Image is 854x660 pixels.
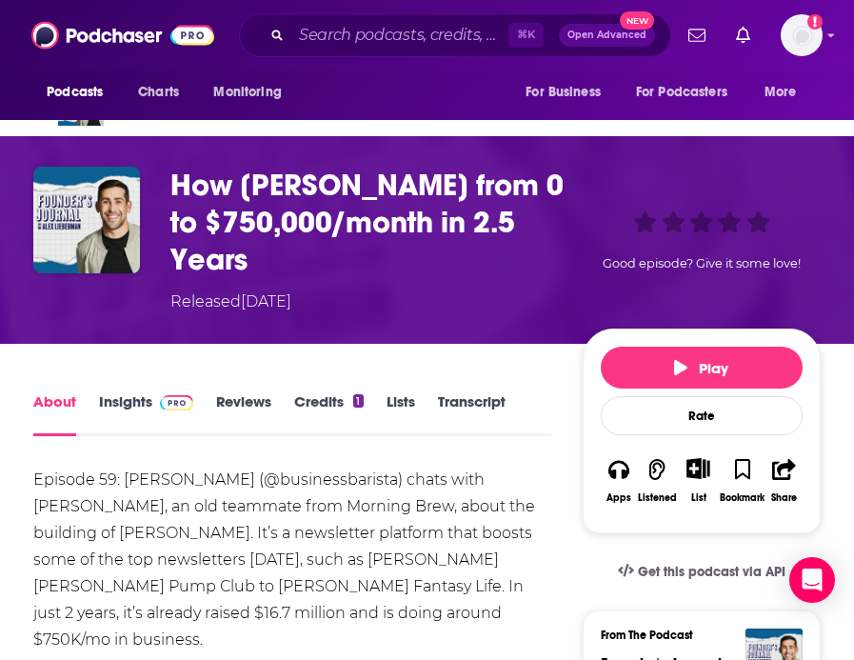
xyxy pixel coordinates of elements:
[170,290,291,313] div: Released [DATE]
[239,13,671,57] div: Search podcasts, credits, & more...
[512,74,625,110] button: open menu
[170,167,575,278] h1: How Tyler Denk Took Beehiiv from 0 to $750,000/month in 2.5 Years
[681,19,713,51] a: Show notifications dropdown
[291,20,508,50] input: Search podcasts, credits, & more...
[691,491,706,504] div: List
[638,492,677,504] div: Listened
[601,446,637,515] button: Apps
[728,19,758,51] a: Show notifications dropdown
[719,446,765,515] button: Bookmark
[624,74,755,110] button: open menu
[213,79,281,106] span: Monitoring
[33,74,128,110] button: open menu
[31,17,214,53] img: Podchaser - Follow, Share and Rate Podcasts
[216,392,271,436] a: Reviews
[781,14,823,56] button: Show profile menu
[601,396,803,435] div: Rate
[294,392,363,436] a: Credits1
[765,446,802,515] button: Share
[559,24,655,47] button: Open AdvancedNew
[751,74,821,110] button: open menu
[160,395,193,410] img: Podchaser Pro
[601,629,787,642] h3: From The Podcast
[508,23,544,48] span: ⌘ K
[567,30,646,40] span: Open Advanced
[387,392,415,436] a: Lists
[606,492,631,504] div: Apps
[138,79,179,106] span: Charts
[636,79,727,106] span: For Podcasters
[33,167,140,273] img: How Tyler Denk Took Beehiiv from 0 to $750,000/month in 2.5 Years
[438,392,506,436] a: Transcript
[637,446,678,515] button: Listened
[638,564,785,580] span: Get this podcast via API
[603,256,801,270] span: Good episode? Give it some love!
[526,79,601,106] span: For Business
[781,14,823,56] img: User Profile
[620,11,654,30] span: New
[771,492,797,504] div: Share
[33,392,76,436] a: About
[765,79,797,106] span: More
[99,392,193,436] a: InsightsPodchaser Pro
[674,359,728,377] span: Play
[807,14,823,30] svg: Add a profile image
[679,458,718,479] button: Show More Button
[200,74,306,110] button: open menu
[678,446,719,515] div: Show More ButtonList
[789,557,835,603] div: Open Intercom Messenger
[720,492,765,504] div: Bookmark
[781,14,823,56] span: Logged in as kkitamorn
[601,347,803,389] button: Play
[603,549,801,595] a: Get this podcast via API
[47,79,103,106] span: Podcasts
[126,74,190,110] a: Charts
[353,394,363,408] div: 1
